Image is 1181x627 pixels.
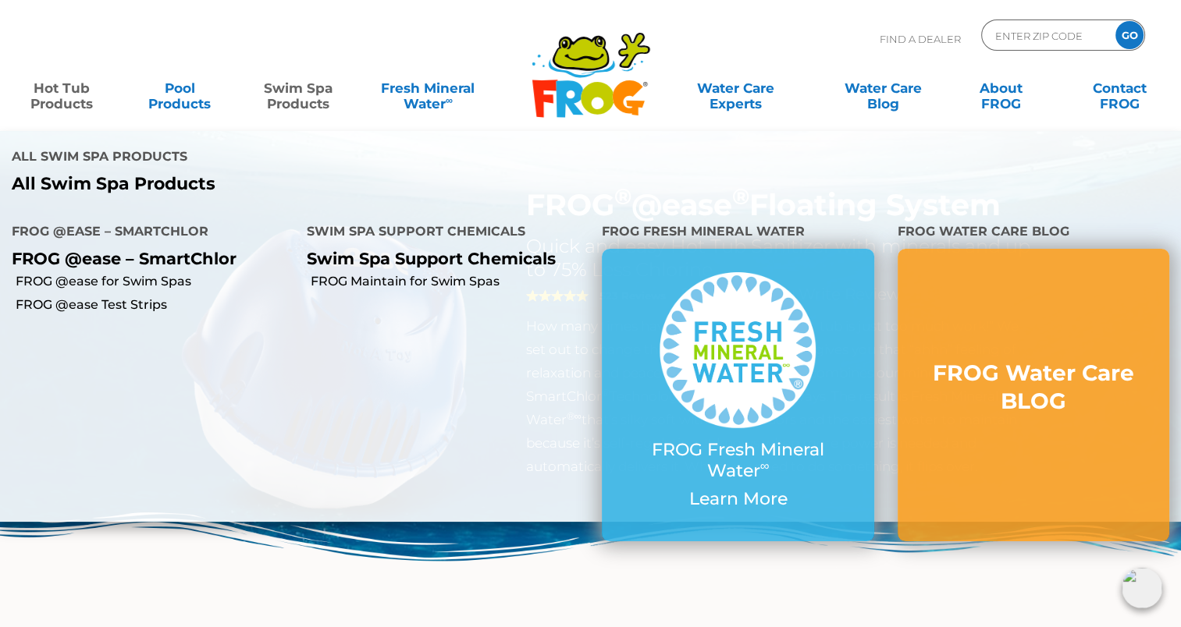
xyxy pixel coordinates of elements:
a: Hot TubProducts [16,73,108,104]
img: openIcon [1122,568,1162,608]
a: FROG @ease for Swim Spas [16,273,295,290]
h4: FROG Fresh Mineral Water [602,218,873,249]
sup: ∞ [760,458,770,473]
p: Find A Dealer [880,19,961,58]
a: Swim SpaProducts [252,73,344,104]
a: AboutFROG [955,73,1048,104]
a: ContactFROG [1073,73,1165,104]
h4: FROG Water Care BLOG [898,218,1169,249]
input: Zip Code Form [994,24,1099,47]
a: Water CareExperts [661,73,810,104]
a: FROG Water Care BLOG [929,359,1138,431]
a: FROG @ease Test Strips [16,296,295,313]
p: FROG Fresh Mineral Water [633,440,842,481]
p: Swim Spa Support Chemicals [307,249,578,268]
h4: FROG @ease – SmartChlor [12,218,283,249]
a: Water CareBlog [837,73,929,104]
h4: Swim Spa Support Chemicals [307,218,578,249]
a: Fresh MineralWater∞ [371,73,486,104]
a: FROG Fresh Mineral Water∞ Learn More [633,272,842,517]
sup: ∞ [446,94,453,106]
input: GO [1115,21,1144,49]
a: FROG Maintain for Swim Spas [311,273,590,290]
h4: All Swim Spa Products [12,143,578,174]
p: Learn More [633,489,842,509]
h3: FROG Water Care BLOG [929,359,1138,416]
a: PoolProducts [134,73,226,104]
a: All Swim Spa Products [12,174,578,194]
p: FROG @ease – SmartChlor [12,249,283,268]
